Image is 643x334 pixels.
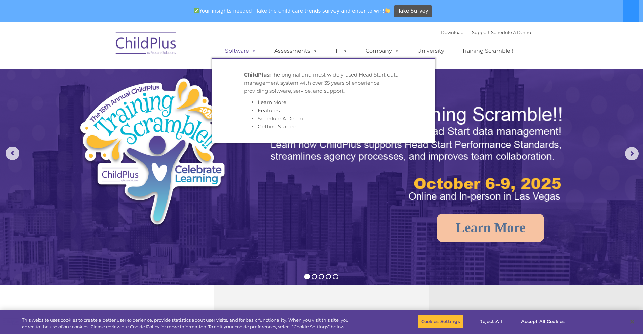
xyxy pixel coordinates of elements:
a: Assessments [268,44,324,58]
a: Features [258,107,280,114]
a: Company [359,44,406,58]
button: Accept All Cookies [517,314,568,329]
font: | [441,30,531,35]
a: Take Survey [394,5,432,17]
img: ChildPlus by Procare Solutions [112,28,180,61]
strong: ChildPlus: [244,71,271,78]
a: Support [472,30,490,35]
a: IT [329,44,354,58]
a: Schedule A Demo [258,115,303,122]
span: Take Survey [398,5,428,17]
a: University [410,44,451,58]
a: Learn More [437,214,544,242]
a: Learn More [258,99,286,105]
p: The original and most widely-used Head Start data management system with over 35 years of experie... [244,71,403,95]
span: Phone number [94,72,123,77]
span: Your insights needed! Take the child care trends survey and enter to win! [191,4,393,18]
div: This website uses cookies to create a better user experience, provide statistics about user visit... [22,317,354,330]
button: Cookies Settings [418,314,464,329]
img: 👏 [385,8,390,13]
a: Schedule A Demo [491,30,531,35]
a: Software [218,44,263,58]
img: ✅ [194,8,199,13]
button: Reject All [470,314,512,329]
span: Last name [94,44,114,50]
a: Training Scramble!! [455,44,520,58]
a: Getting Started [258,123,297,130]
button: Close [625,314,640,329]
a: Download [441,30,464,35]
